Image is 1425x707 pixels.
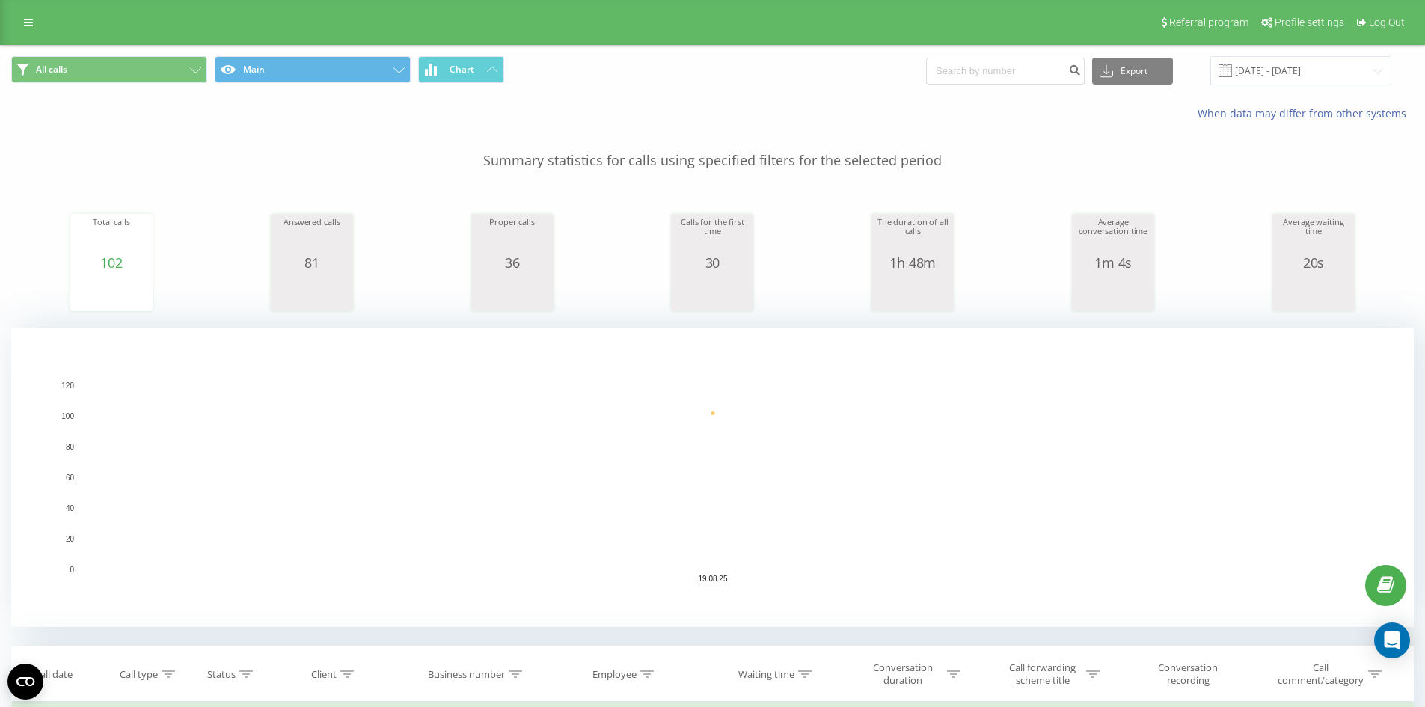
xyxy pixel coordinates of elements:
span: Log Out [1369,16,1405,28]
div: Business number [428,668,505,681]
button: Chart [418,56,504,83]
p: Summary statistics for calls using specified filters for the selected period [11,121,1414,171]
text: 120 [61,382,74,390]
div: Call forwarding scheme title [1002,661,1082,687]
div: 1h 48m [875,255,950,270]
div: Open Intercom Messenger [1374,622,1410,658]
div: 81 [275,255,349,270]
div: Call date [34,668,73,681]
span: All calls [36,64,67,76]
svg: A chart. [1276,270,1351,315]
div: Average conversation time [1076,218,1150,255]
svg: A chart. [1076,270,1150,315]
button: Main [215,56,411,83]
div: Conversation recording [1139,661,1236,687]
div: 1m 4s [1076,255,1150,270]
text: 19.08.25 [699,575,728,583]
span: Referral program [1169,16,1248,28]
text: 0 [70,566,74,574]
span: Profile settings [1275,16,1344,28]
button: Open CMP widget [7,664,43,700]
svg: A chart. [675,270,750,315]
div: Calls for the first time [675,218,750,255]
div: Status [207,668,236,681]
div: Waiting time [738,668,794,681]
text: 60 [66,474,75,482]
input: Search by number [926,58,1085,85]
text: 40 [66,504,75,512]
svg: A chart. [475,270,550,315]
div: 36 [475,255,550,270]
div: Client [311,668,337,681]
svg: A chart. [275,270,349,315]
text: 100 [61,412,74,420]
svg: A chart. [875,270,950,315]
div: 20s [1276,255,1351,270]
div: Total calls [74,218,149,255]
div: The duration of all calls [875,218,950,255]
div: Call comment/category [1277,661,1364,687]
button: All calls [11,56,207,83]
div: Employee [592,668,637,681]
svg: A chart. [74,270,149,315]
div: Average waiting time [1276,218,1351,255]
text: 20 [66,535,75,543]
div: 30 [675,255,750,270]
span: Chart [450,64,474,75]
div: Conversation duration [863,661,943,687]
a: When data may differ from other systems [1198,106,1414,120]
div: 102 [74,255,149,270]
button: Export [1092,58,1173,85]
svg: A chart. [11,328,1414,627]
text: 80 [66,443,75,451]
div: Proper calls [475,218,550,255]
div: Call type [120,668,158,681]
div: Answered calls [275,218,349,255]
